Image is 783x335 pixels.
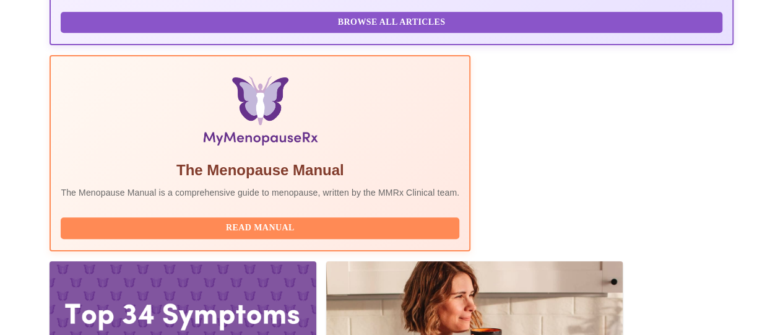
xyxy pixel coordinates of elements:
[61,160,459,180] h5: The Menopause Manual
[61,16,725,27] a: Browse All Articles
[61,222,462,232] a: Read Manual
[61,217,459,239] button: Read Manual
[73,220,447,236] span: Read Manual
[124,76,396,150] img: Menopause Manual
[61,186,459,199] p: The Menopause Manual is a comprehensive guide to menopause, written by the MMRx Clinical team.
[61,12,722,33] button: Browse All Articles
[73,15,709,30] span: Browse All Articles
